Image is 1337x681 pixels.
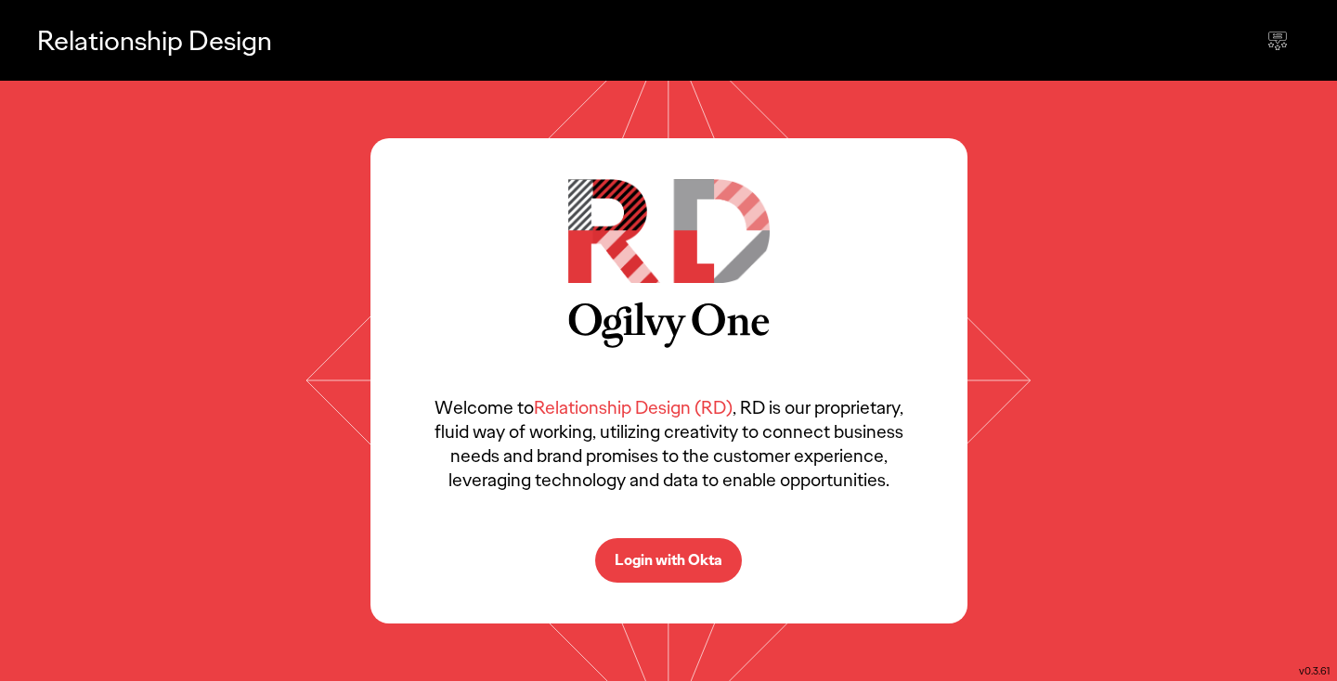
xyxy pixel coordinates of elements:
[534,395,733,419] span: Relationship Design (RD)
[426,395,912,492] p: Welcome to , RD is our proprietary, fluid way of working, utilizing creativity to connect busines...
[1255,19,1300,63] div: Send feedback
[595,538,742,583] button: Login with Okta
[37,21,272,59] p: Relationship Design
[615,553,722,568] p: Login with Okta
[568,179,770,283] img: RD Logo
